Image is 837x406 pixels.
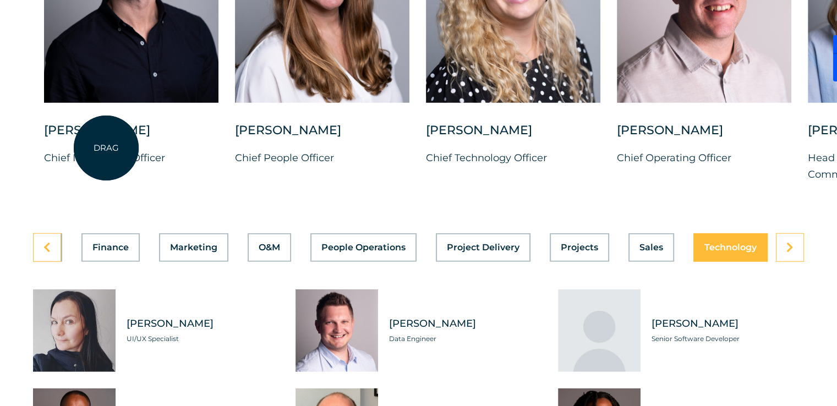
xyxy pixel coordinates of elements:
span: O&M [259,243,280,252]
span: [PERSON_NAME] [127,317,279,331]
span: [PERSON_NAME] [389,317,541,331]
span: UI/UX Specialist [127,333,279,344]
div: [PERSON_NAME] [426,122,600,150]
span: People Operations [321,243,406,252]
span: Data Engineer [389,333,541,344]
span: [PERSON_NAME] [652,317,804,331]
p: Chief Operating Officer [617,150,791,166]
p: Chief Investment Officer [44,150,218,166]
span: Project Delivery [447,243,519,252]
span: Senior Software Developer [652,333,804,344]
div: [PERSON_NAME] [617,122,791,150]
span: Sales [639,243,663,252]
div: [PERSON_NAME] [44,122,218,150]
p: Chief Technology Officer [426,150,600,166]
div: [PERSON_NAME] [235,122,409,150]
span: Technology [704,243,757,252]
span: Finance [92,243,129,252]
p: Chief People Officer [235,150,409,166]
span: Projects [561,243,598,252]
span: Marketing [170,243,217,252]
